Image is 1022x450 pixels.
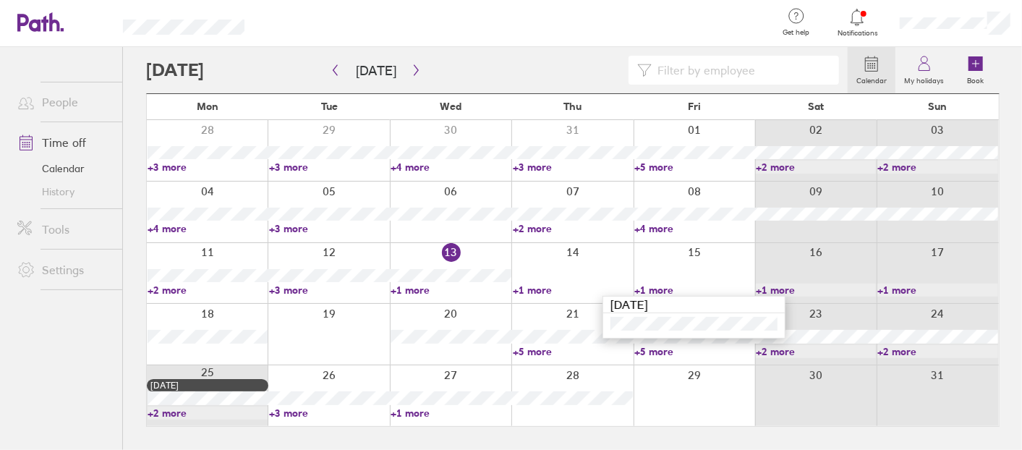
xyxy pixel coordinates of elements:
a: +5 more [634,345,754,358]
a: +2 more [148,407,268,420]
div: [DATE] [150,381,265,391]
a: Calendar [848,47,895,93]
a: Time off [6,128,122,157]
button: [DATE] [344,59,408,82]
a: +2 more [877,345,997,358]
a: +3 more [148,161,268,174]
label: Book [959,72,993,85]
a: +1 more [756,284,876,297]
a: +4 more [391,161,511,174]
a: +4 more [148,222,268,235]
a: +3 more [269,407,389,420]
a: +3 more [513,161,633,174]
span: Sat [808,101,824,112]
a: Book [953,47,999,93]
a: +3 more [269,284,389,297]
a: +5 more [513,345,633,358]
a: +4 more [634,222,754,235]
label: Calendar [848,72,895,85]
a: +5 more [634,161,754,174]
a: +1 more [877,284,997,297]
a: Settings [6,255,122,284]
a: +2 more [513,222,633,235]
span: Tue [321,101,338,112]
span: Mon [197,101,218,112]
span: Sun [929,101,948,112]
a: Notifications [834,7,881,38]
a: +2 more [148,284,268,297]
a: +3 more [269,161,389,174]
a: +2 more [877,161,997,174]
a: +2 more [756,345,876,358]
a: +1 more [634,284,754,297]
span: Thu [563,101,582,112]
a: +2 more [756,161,876,174]
label: My holidays [895,72,953,85]
div: [DATE] [603,297,785,313]
a: Tools [6,215,122,244]
a: My holidays [895,47,953,93]
span: Get help [772,28,819,37]
span: Notifications [834,29,881,38]
a: +1 more [391,407,511,420]
span: Fri [688,101,701,112]
a: +3 more [269,222,389,235]
a: People [6,88,122,116]
span: Wed [440,101,462,112]
a: History [6,180,122,203]
a: +1 more [513,284,633,297]
input: Filter by employee [652,56,830,84]
a: +1 more [391,284,511,297]
a: Calendar [6,157,122,180]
